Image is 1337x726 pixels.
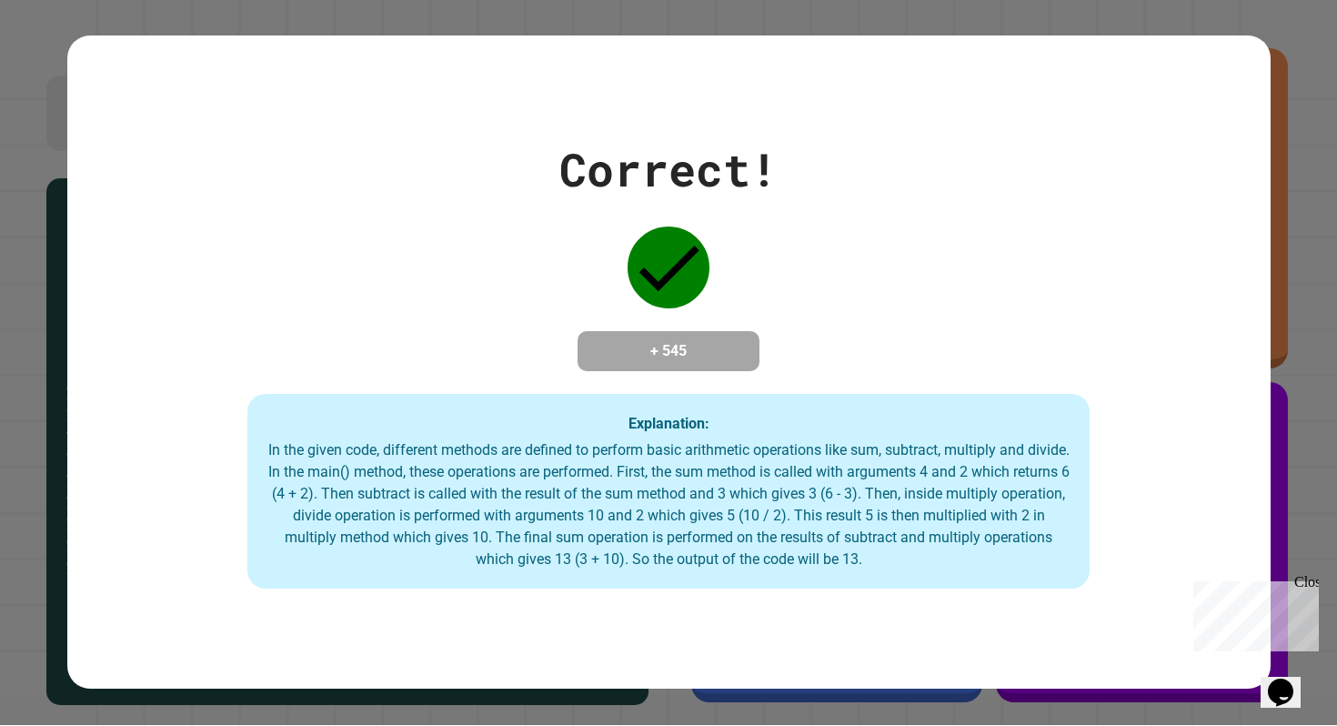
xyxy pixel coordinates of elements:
div: Correct! [559,136,778,204]
h4: + 545 [596,340,741,362]
iframe: chat widget [1261,653,1319,708]
div: Chat with us now!Close [7,7,126,116]
div: In the given code, different methods are defined to perform basic arithmetic operations like sum,... [266,439,1071,570]
iframe: chat widget [1186,574,1319,651]
strong: Explanation: [628,415,709,432]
